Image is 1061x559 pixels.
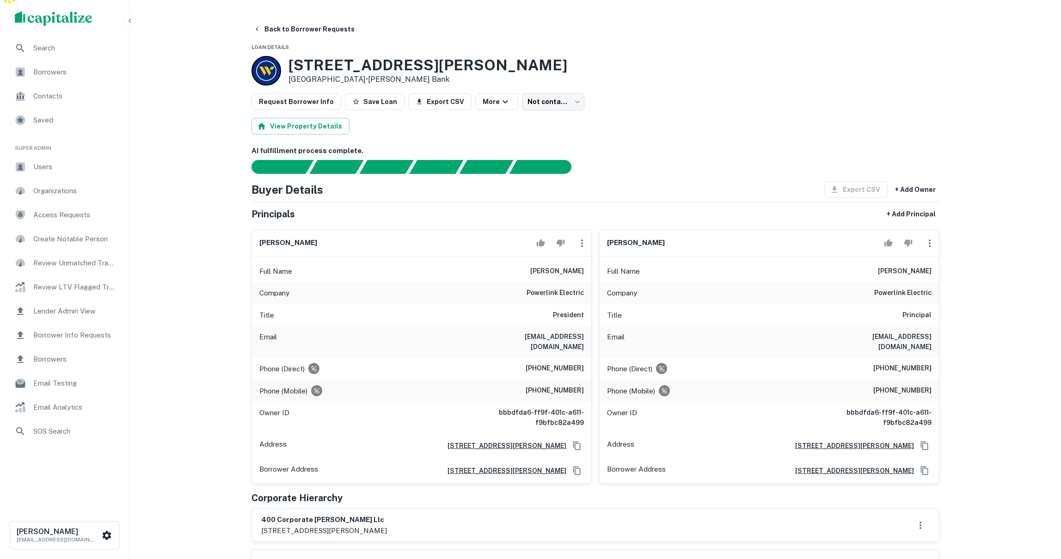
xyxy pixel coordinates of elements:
button: Copy Address [918,439,932,453]
span: Saved [33,115,116,126]
a: Review LTV Flagged Transactions [7,276,122,298]
a: Lender Admin View [7,300,122,322]
p: Phone (Mobile) [607,386,655,397]
span: Lender Admin View [33,306,116,317]
button: More [475,93,518,110]
p: Phone (Direct) [607,363,652,375]
button: Export CSV [408,93,472,110]
p: Phone (Mobile) [259,386,307,397]
div: Requests to not be contacted at this number [308,363,319,374]
a: Access Requests [7,204,122,226]
p: [GEOGRAPHIC_DATA] • [288,74,567,85]
span: Borrowers [33,67,116,78]
button: Reject [552,234,569,252]
h6: Principal [902,310,932,321]
p: Title [259,310,274,321]
div: Principals found, AI now looking for contact information... [409,160,463,174]
a: [PERSON_NAME] Bank [368,75,449,84]
span: Create Notable Person [33,233,116,245]
span: Access Requests [33,209,116,221]
p: Company [259,288,289,299]
button: Copy Address [918,464,932,478]
a: [STREET_ADDRESS][PERSON_NAME] [440,466,566,476]
h6: [STREET_ADDRESS][PERSON_NAME] [788,441,914,451]
a: Email Analytics [7,396,122,418]
a: Borrowers [7,61,122,83]
a: Create Notable Person [7,228,122,250]
h6: President [553,310,584,321]
span: Search [33,43,116,54]
h6: [EMAIL_ADDRESS][DOMAIN_NAME] [821,332,932,352]
iframe: Chat Widget [1015,485,1061,529]
h6: AI fulfillment process complete. [251,146,939,156]
p: Owner ID [259,407,289,428]
h6: 400 corporate [PERSON_NAME] llc [261,515,387,525]
a: Borrower Info Requests [7,324,122,346]
h6: [PERSON_NAME] [878,266,932,277]
li: Super Admin [7,133,122,156]
div: Requests to not be contacted at this number [659,385,670,396]
h6: [EMAIL_ADDRESS][DOMAIN_NAME] [473,332,584,352]
span: Email Analytics [33,402,116,413]
a: SOS Search [7,420,122,442]
h6: [PERSON_NAME] [530,266,584,277]
button: + Add Owner [891,181,939,198]
h6: [PHONE_NUMBER] [873,363,932,374]
button: Accept [880,234,896,252]
button: Back to Borrower Requests [250,21,358,37]
a: Search [7,37,122,59]
a: Email Testing [7,372,122,394]
a: Users [7,156,122,178]
a: Saved [7,109,122,131]
h6: [PHONE_NUMBER] [526,385,584,396]
a: Organizations [7,180,122,202]
h6: powerlink electric [874,288,932,299]
a: Review Unmatched Transactions [7,252,122,274]
div: Requests to not be contacted at this number [656,363,667,374]
span: Users [33,161,116,172]
div: Principals found, still searching for contact information. This may take time... [459,160,513,174]
span: Borrower Info Requests [33,330,116,341]
p: Email [259,332,277,352]
h6: bbbdfda6-ff9f-401c-a611-f9bfbc82a499 [821,407,932,428]
h6: [PERSON_NAME] [607,238,665,248]
h6: [PERSON_NAME] [259,238,317,248]
span: Organizations [33,185,116,197]
span: Contacts [33,91,116,102]
button: Copy Address [570,464,584,478]
button: Save Loan [345,93,405,110]
h6: [STREET_ADDRESS][PERSON_NAME] [788,466,914,476]
h6: [PHONE_NUMBER] [873,385,932,396]
div: Not contacted [522,93,584,111]
span: Review LTV Flagged Transactions [33,282,116,293]
h5: Principals [251,207,295,221]
p: Address [607,439,634,453]
h4: Buyer Details [251,181,323,198]
button: Request Borrower Info [251,93,341,110]
p: Borrower Address [259,464,318,478]
span: Review Unmatched Transactions [33,258,116,269]
span: Email Testing [33,378,116,389]
button: Reject [900,234,916,252]
a: [STREET_ADDRESS][PERSON_NAME] [440,441,566,451]
button: View Property Details [251,118,350,135]
h6: [PHONE_NUMBER] [526,363,584,374]
a: Contacts [7,85,122,107]
p: Full Name [607,266,640,277]
span: SOS Search [33,426,116,437]
h6: [PERSON_NAME] [17,528,100,535]
img: capitalize-logo.png [15,11,92,26]
div: Sending borrower request to AI... [240,160,310,174]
